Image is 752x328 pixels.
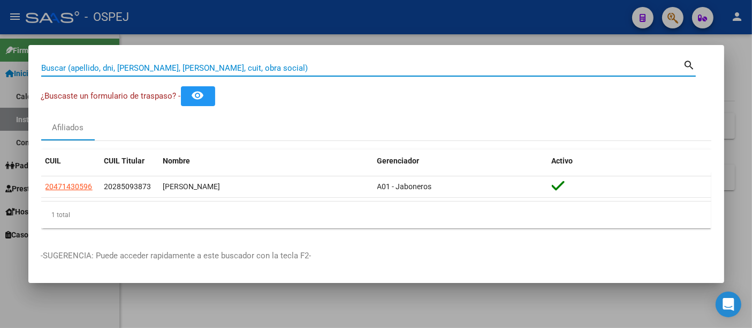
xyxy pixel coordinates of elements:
[552,156,573,165] span: Activo
[377,156,420,165] span: Gerenciador
[683,58,696,71] mat-icon: search
[45,156,62,165] span: CUIL
[373,150,548,173] datatable-header-cell: Gerenciador
[45,182,93,191] span: 20471430596
[41,91,181,101] span: ¿Buscaste un formulario de traspaso? -
[41,150,100,173] datatable-header-cell: CUIL
[104,182,151,191] span: 20285093873
[41,250,711,262] p: -SUGERENCIA: Puede acceder rapidamente a este buscador con la tecla F2-
[548,150,711,173] datatable-header-cell: Activo
[104,156,145,165] span: CUIL Titular
[716,292,741,317] div: Open Intercom Messenger
[163,181,369,193] div: [PERSON_NAME]
[100,150,159,173] datatable-header-cell: CUIL Titular
[192,89,204,102] mat-icon: remove_red_eye
[159,150,373,173] datatable-header-cell: Nombre
[52,122,83,134] div: Afiliados
[41,202,711,228] div: 1 total
[163,156,191,165] span: Nombre
[377,182,432,191] span: A01 - Jaboneros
